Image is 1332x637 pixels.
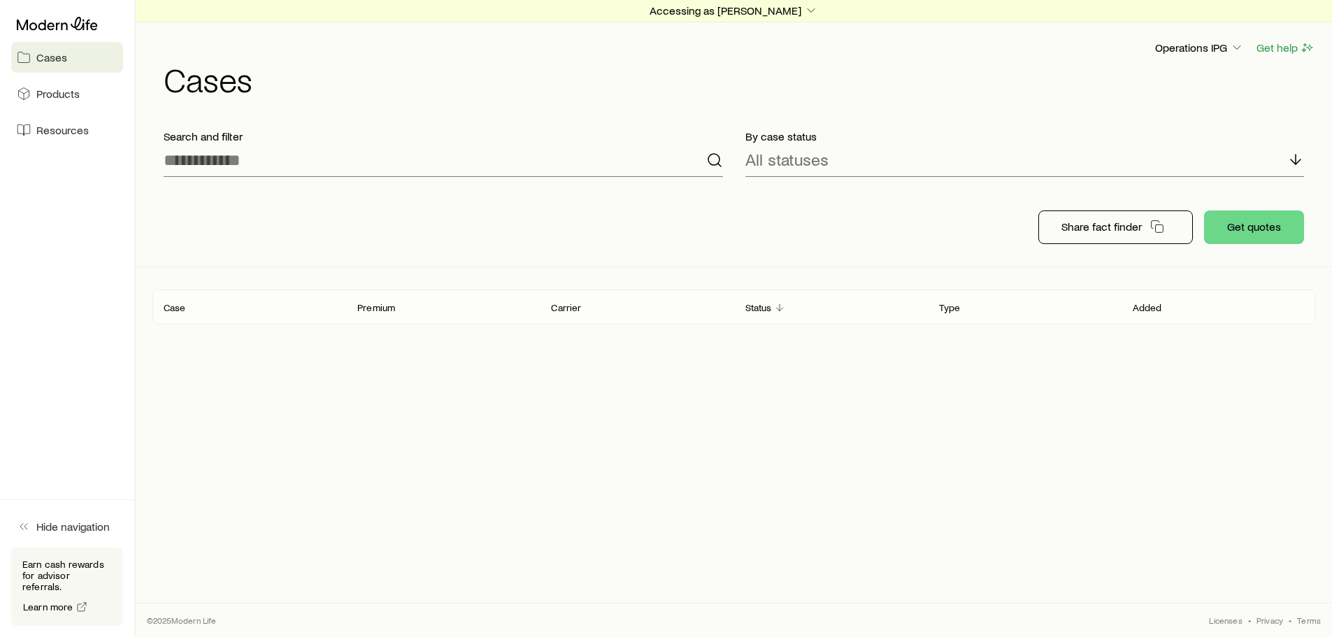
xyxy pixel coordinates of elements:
button: Hide navigation [11,511,123,542]
p: Share fact finder [1061,220,1142,234]
button: Share fact finder [1038,210,1193,244]
a: Privacy [1256,615,1283,626]
p: By case status [745,129,1305,143]
p: Search and filter [164,129,723,143]
a: Resources [11,115,123,145]
div: Client cases [152,289,1315,324]
span: Resources [36,123,89,137]
button: Get help [1256,40,1315,56]
a: Cases [11,42,123,73]
p: Type [939,302,961,313]
span: Hide navigation [36,520,110,534]
p: © 2025 Modern Life [147,615,217,626]
button: Operations IPG [1154,40,1245,57]
span: • [1248,615,1251,626]
p: Added [1133,302,1162,313]
button: Get quotes [1204,210,1304,244]
p: Accessing as [PERSON_NAME] [650,3,818,17]
p: Operations IPG [1155,41,1244,55]
p: All statuses [745,150,829,169]
p: Status [745,302,772,313]
a: Licenses [1209,615,1242,626]
p: Case [164,302,186,313]
p: Premium [357,302,395,313]
span: Cases [36,50,67,64]
span: Learn more [23,602,73,612]
h1: Cases [164,62,1315,96]
span: Products [36,87,80,101]
p: Carrier [551,302,581,313]
span: • [1289,615,1291,626]
p: Earn cash rewards for advisor referrals. [22,559,112,592]
a: Products [11,78,123,109]
a: Terms [1297,615,1321,626]
div: Earn cash rewards for advisor referrals.Learn more [11,547,123,626]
